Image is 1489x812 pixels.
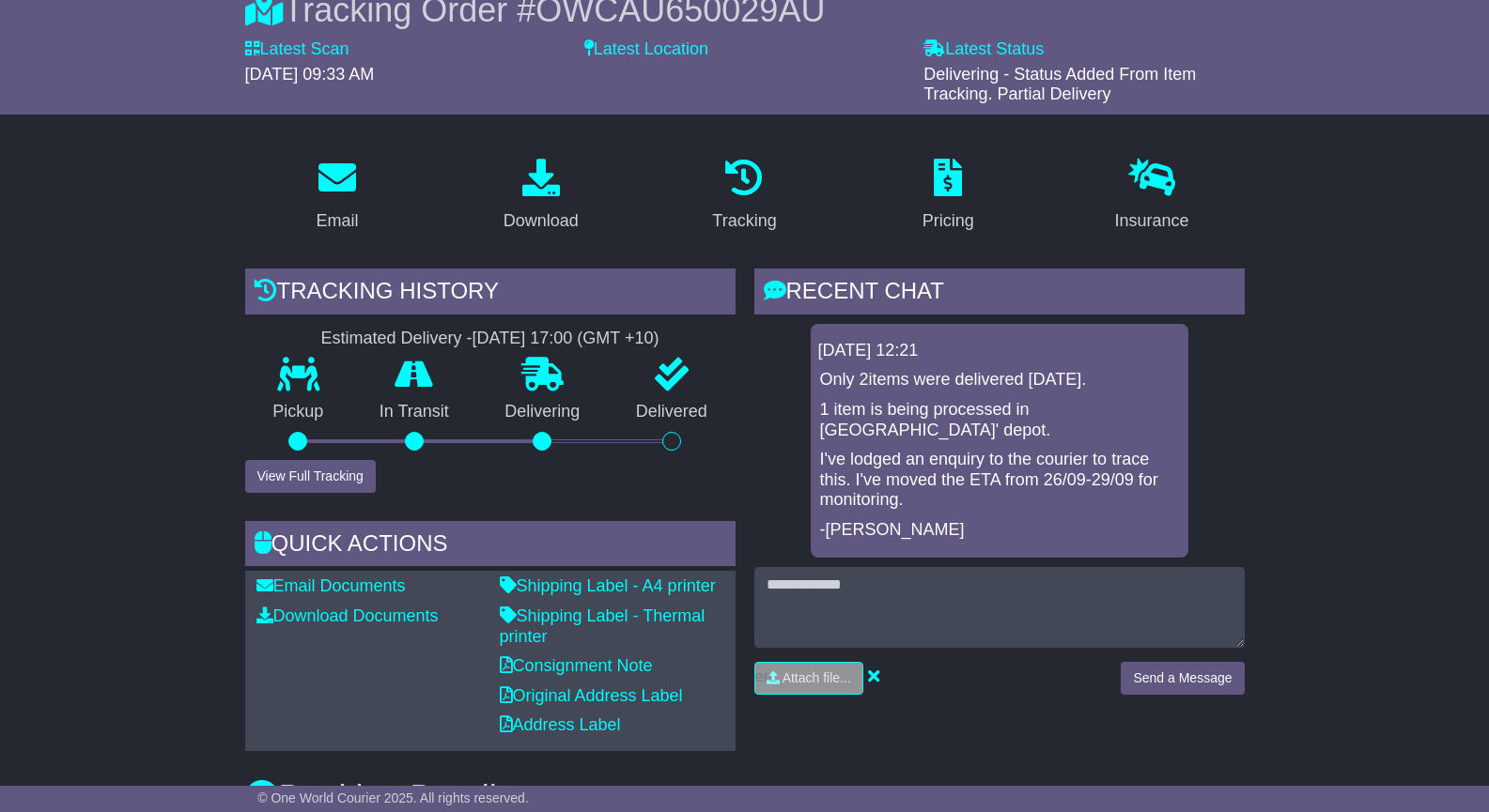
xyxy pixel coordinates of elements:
a: Tracking [700,152,788,240]
button: View Full Tracking [245,460,376,493]
p: -[PERSON_NAME] [820,520,1179,541]
button: Send a Message [1121,662,1244,695]
a: Original Address Label [500,686,683,705]
a: Email [303,152,370,240]
div: [DATE] 17:00 (GMT +10) [473,329,659,349]
span: © One World Courier 2025. All rights reserved. [257,790,529,805]
a: Shipping Label - Thermal printer [500,606,706,646]
p: 1 item is being processed in [GEOGRAPHIC_DATA]' depot. [820,400,1179,440]
div: Estimated Delivery - [245,329,736,349]
a: Insurance [1103,152,1202,240]
span: [DATE] 09:33 AM [245,65,375,84]
p: Only 2items were delivered [DATE]. [820,370,1179,391]
p: Pickup [245,402,352,422]
div: Pricing [923,208,974,234]
a: Shipping Label - A4 printer [500,576,716,595]
a: Pricing [910,152,986,240]
p: In Transit [351,402,477,422]
a: Download Documents [256,606,439,625]
div: Email [316,208,358,234]
a: Consignment Note [500,656,653,675]
label: Latest Status [923,39,1044,60]
span: Delivering - Status Added From Item Tracking. Partial Delivery [923,65,1196,104]
div: RECENT CHAT [754,268,1245,319]
p: I've lodged an enquiry to the courier to trace this. I've moved the ETA from 26/09-29/09 for moni... [820,450,1179,511]
div: Download [504,208,579,234]
a: Email Documents [256,576,406,595]
div: Tracking [712,208,776,234]
div: [DATE] 12:21 [818,341,1181,361]
div: Quick Actions [245,521,736,572]
label: Latest Scan [245,39,349,60]
div: Tracking history [245,268,736,319]
div: Insurance [1115,208,1189,234]
p: Delivering [477,402,609,422]
a: Download [491,152,591,240]
p: Delivered [608,402,736,422]
label: Latest Location [584,39,708,60]
a: Address Label [500,715,621,734]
